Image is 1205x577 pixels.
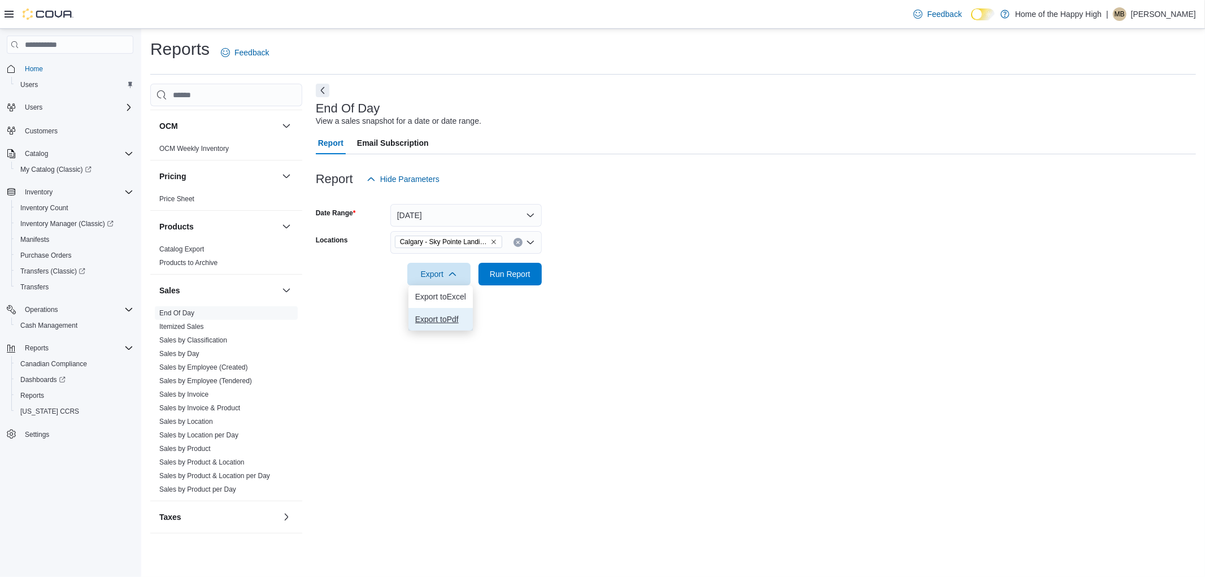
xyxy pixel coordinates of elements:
[159,171,186,182] h3: Pricing
[16,249,133,262] span: Purchase Orders
[280,284,293,297] button: Sales
[159,336,227,345] span: Sales by Classification
[16,78,133,92] span: Users
[1113,7,1126,21] div: Madyson Baerwald
[415,315,466,324] span: Export to Pdf
[11,248,138,263] button: Purchase Orders
[16,163,133,176] span: My Catalog (Classic)
[2,340,138,356] button: Reports
[380,173,440,185] span: Hide Parameters
[159,404,240,412] a: Sales by Invoice & Product
[159,485,236,494] span: Sales by Product per Day
[159,336,227,344] a: Sales by Classification
[16,373,133,387] span: Dashboards
[318,132,343,154] span: Report
[490,238,497,245] button: Remove Calgary - Sky Pointe Landing - Fire & Flower from selection in this group
[20,375,66,384] span: Dashboards
[280,170,293,183] button: Pricing
[159,259,217,267] a: Products to Archive
[400,236,488,248] span: Calgary - Sky Pointe Landing - Fire & Flower
[234,47,269,58] span: Feedback
[159,350,199,358] a: Sales by Day
[20,359,87,368] span: Canadian Compliance
[159,120,277,132] button: OCM
[25,127,58,136] span: Customers
[2,184,138,200] button: Inventory
[514,238,523,247] button: Clear input
[316,115,481,127] div: View a sales snapshot for a date or date range.
[159,194,194,203] span: Price Sheet
[16,233,133,246] span: Manifests
[1015,7,1102,21] p: Home of the Happy High
[216,41,273,64] a: Feedback
[159,195,194,203] a: Price Sheet
[20,407,79,416] span: [US_STATE] CCRS
[16,319,82,332] a: Cash Management
[478,263,542,285] button: Run Report
[408,308,473,331] button: Export toPdf
[11,162,138,177] a: My Catalog (Classic)
[16,201,73,215] a: Inventory Count
[16,357,133,371] span: Canadian Compliance
[16,357,92,371] a: Canadian Compliance
[20,391,44,400] span: Reports
[2,302,138,318] button: Operations
[25,305,58,314] span: Operations
[16,201,133,215] span: Inventory Count
[316,236,348,245] label: Locations
[20,165,92,174] span: My Catalog (Classic)
[16,217,118,231] a: Inventory Manager (Classic)
[16,264,90,278] a: Transfers (Classic)
[159,445,211,453] a: Sales by Product
[280,119,293,133] button: OCM
[11,77,138,93] button: Users
[1115,7,1125,21] span: MB
[159,245,204,254] span: Catalog Export
[395,236,502,248] span: Calgary - Sky Pointe Landing - Fire & Flower
[159,485,236,493] a: Sales by Product per Day
[159,417,213,426] span: Sales by Location
[11,200,138,216] button: Inventory Count
[159,285,277,296] button: Sales
[159,245,204,253] a: Catalog Export
[316,102,380,115] h3: End Of Day
[159,145,229,153] a: OCM Weekly Inventory
[159,285,180,296] h3: Sales
[414,263,464,285] span: Export
[20,147,133,160] span: Catalog
[159,511,181,523] h3: Taxes
[150,242,302,274] div: Products
[971,20,972,21] span: Dark Mode
[159,376,252,385] span: Sales by Employee (Tendered)
[25,149,48,158] span: Catalog
[159,418,213,426] a: Sales by Location
[16,405,133,418] span: Washington CCRS
[20,124,62,138] a: Customers
[159,391,208,398] a: Sales by Invoice
[16,264,133,278] span: Transfers (Classic)
[971,8,995,20] input: Dark Mode
[159,221,277,232] button: Products
[415,292,466,301] span: Export to Excel
[159,120,178,132] h3: OCM
[526,238,535,247] button: Open list of options
[20,62,133,76] span: Home
[159,472,270,480] a: Sales by Product & Location per Day
[16,163,96,176] a: My Catalog (Classic)
[16,319,133,332] span: Cash Management
[408,285,473,308] button: Export toExcel
[20,219,114,228] span: Inventory Manager (Classic)
[20,123,133,137] span: Customers
[159,309,194,318] span: End Of Day
[390,204,542,227] button: [DATE]
[280,220,293,233] button: Products
[2,426,138,442] button: Settings
[25,103,42,112] span: Users
[159,471,270,480] span: Sales by Product & Location per Day
[2,122,138,138] button: Customers
[20,185,57,199] button: Inventory
[20,101,133,114] span: Users
[159,431,238,439] a: Sales by Location per Day
[16,233,54,246] a: Manifests
[16,389,49,402] a: Reports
